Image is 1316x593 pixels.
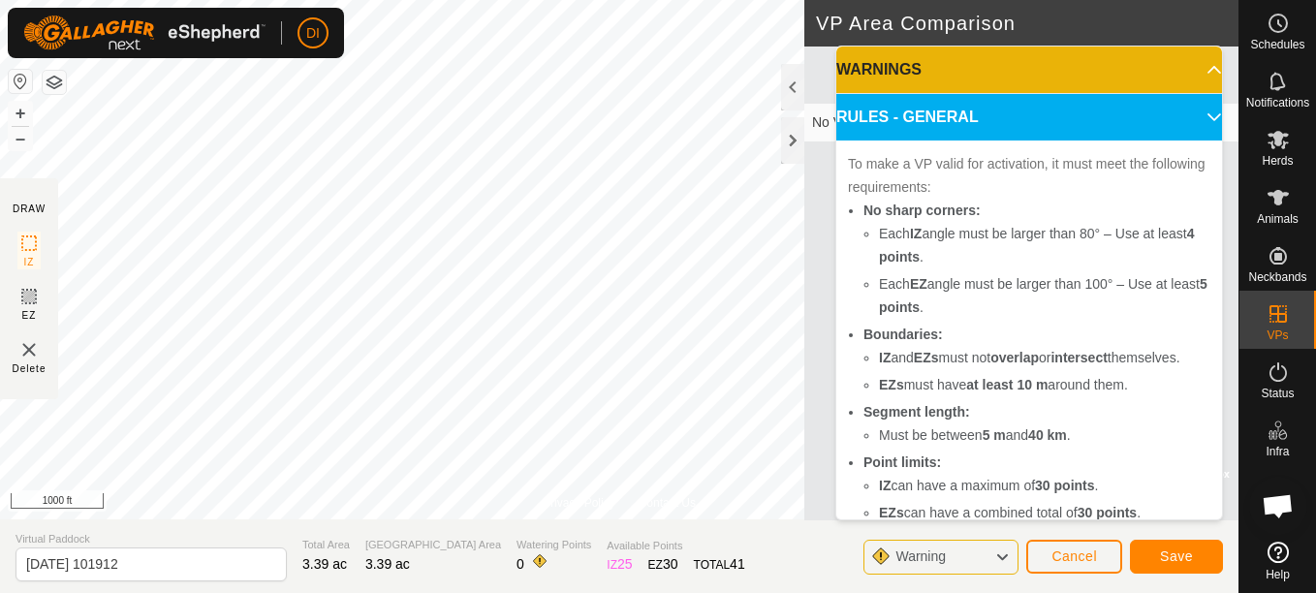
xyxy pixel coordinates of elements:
[804,104,1238,142] td: No Virtual Paddocks yet, now.
[9,102,32,125] button: +
[966,377,1048,392] b: at least 10 m
[1246,97,1309,109] span: Notifications
[365,556,410,572] span: 3.39 ac
[848,156,1206,195] span: To make a VP valid for activation, it must meet the following requirements:
[836,106,979,129] span: RULES - GENERAL
[1130,540,1223,574] button: Save
[16,531,287,547] span: Virtual Paddock
[879,474,1210,497] li: can have a maximum of .
[365,537,501,553] span: [GEOGRAPHIC_DATA] Area
[306,23,320,44] span: DI
[910,276,927,292] b: EZ
[24,255,35,269] span: IZ
[663,556,678,572] span: 30
[639,494,696,512] a: Contact Us
[863,454,941,470] b: Point limits:
[517,537,591,553] span: Watering Points
[730,556,745,572] span: 41
[9,70,32,93] button: Reset Map
[863,404,970,420] b: Segment length:
[13,361,47,376] span: Delete
[1028,427,1067,443] b: 40 km
[9,127,32,150] button: –
[302,537,350,553] span: Total Area
[1050,350,1107,365] b: intersect
[990,350,1039,365] b: overlap
[879,501,1210,524] li: can have a combined total of .
[1266,446,1289,457] span: Infra
[983,427,1006,443] b: 5 m
[1261,388,1294,399] span: Status
[879,505,904,520] b: EZs
[1267,329,1288,341] span: VPs
[863,327,943,342] b: Boundaries:
[1266,569,1290,580] span: Help
[1026,540,1122,574] button: Cancel
[694,554,745,575] div: TOTAL
[1051,548,1097,564] span: Cancel
[1257,213,1299,225] span: Animals
[863,203,981,218] b: No sharp corners:
[879,272,1210,319] li: Each angle must be larger than 100° – Use at least .
[1262,155,1293,167] span: Herds
[910,226,922,241] b: IZ
[879,276,1207,315] b: 5 points
[879,226,1195,265] b: 4 points
[1239,534,1316,588] a: Help
[43,71,66,94] button: Map Layers
[617,556,633,572] span: 25
[1078,505,1137,520] b: 30 points
[836,94,1222,140] p-accordion-header: RULES - GENERAL
[836,47,1222,93] p-accordion-header: WARNINGS
[607,554,632,575] div: IZ
[543,494,615,512] a: Privacy Policy
[22,308,37,323] span: EZ
[879,373,1210,396] li: must have around them.
[836,140,1222,567] p-accordion-content: RULES - GENERAL
[879,346,1210,369] li: and must not or themselves.
[879,377,904,392] b: EZs
[17,338,41,361] img: VP
[879,423,1210,447] li: Must be between and .
[607,538,744,554] span: Available Points
[1248,271,1306,283] span: Neckbands
[1160,548,1193,564] span: Save
[879,350,891,365] b: IZ
[914,350,939,365] b: EZs
[1249,477,1307,535] div: Open chat
[517,556,524,572] span: 0
[836,58,922,81] span: WARNINGS
[879,222,1210,268] li: Each angle must be larger than 80° – Use at least .
[895,548,946,564] span: Warning
[879,478,891,493] b: IZ
[302,556,347,572] span: 3.39 ac
[1035,478,1094,493] b: 30 points
[23,16,266,50] img: Gallagher Logo
[13,202,46,216] div: DRAW
[1250,39,1304,50] span: Schedules
[816,12,1238,35] h2: VP Area Comparison
[648,554,678,575] div: EZ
